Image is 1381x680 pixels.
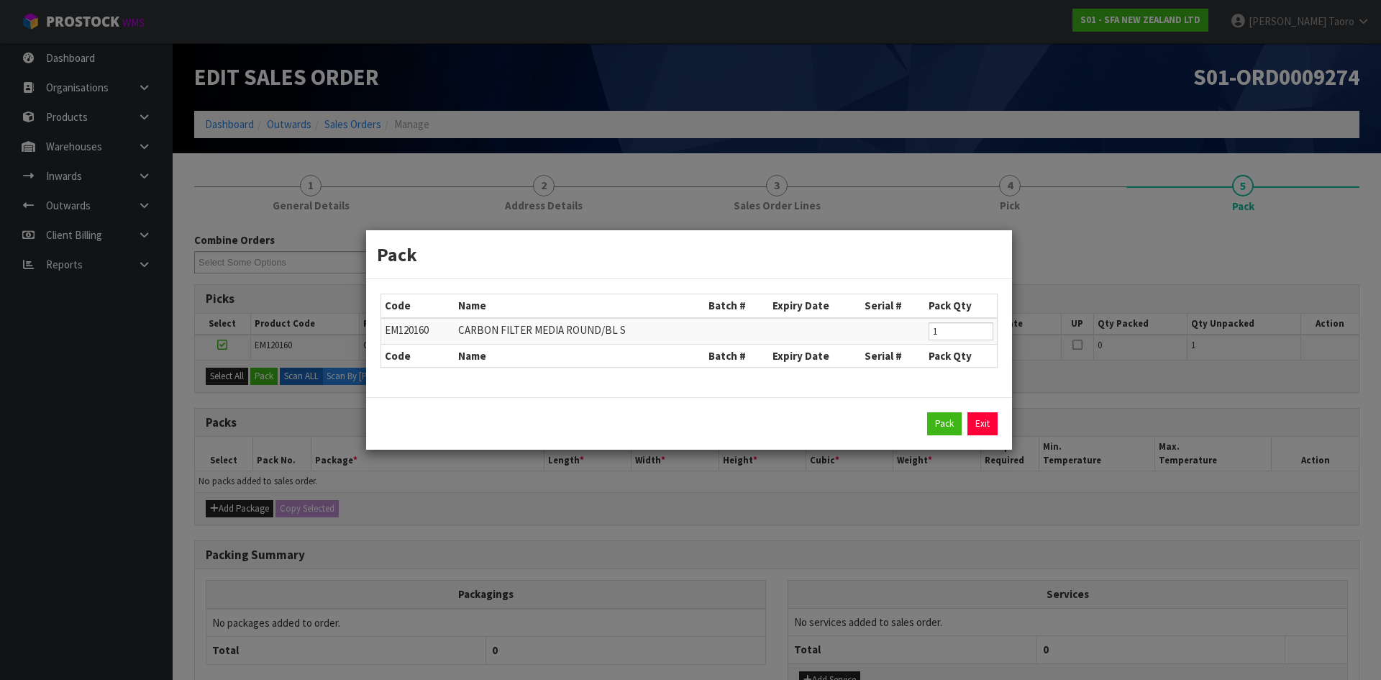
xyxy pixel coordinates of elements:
th: Expiry Date [769,344,861,367]
span: EM120160 [385,323,429,337]
th: Pack Qty [925,294,997,317]
th: Batch # [705,344,769,367]
th: Pack Qty [925,344,997,367]
th: Code [381,294,455,317]
span: CARBON FILTER MEDIA ROUND/BL S [458,323,626,337]
th: Name [455,294,706,317]
th: Name [455,344,706,367]
a: Exit [967,412,998,435]
th: Serial # [861,294,925,317]
h3: Pack [377,241,1001,268]
th: Code [381,344,455,367]
th: Expiry Date [769,294,861,317]
th: Serial # [861,344,925,367]
th: Batch # [705,294,769,317]
button: Pack [927,412,962,435]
